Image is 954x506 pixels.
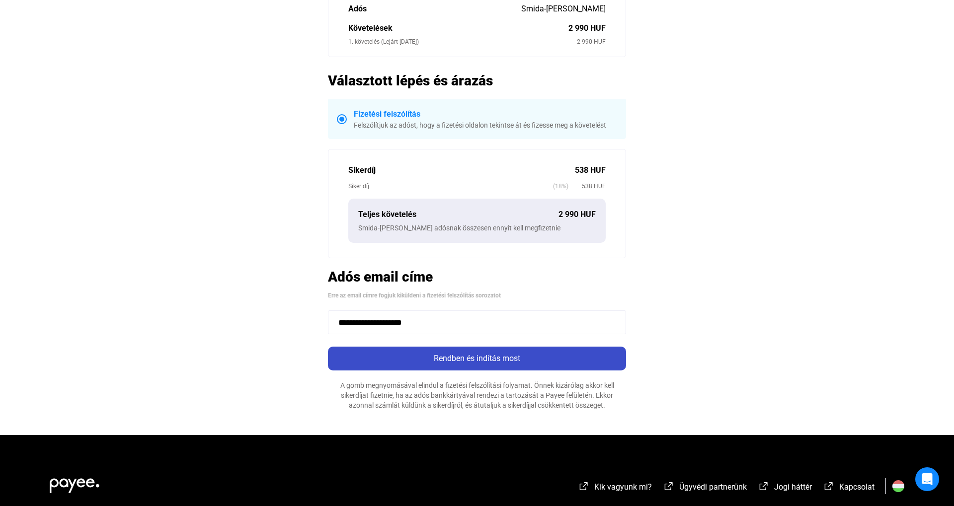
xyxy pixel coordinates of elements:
div: 2 990 HUF [577,37,606,47]
h2: Adós email címe [328,268,626,286]
div: Erre az email címre fogjuk kiküldeni a fizetési felszólítás sorozatot [328,290,626,300]
h2: Választott lépés és árazás [328,72,626,89]
img: external-link-white [823,481,835,491]
img: external-link-white [663,481,675,491]
div: Rendben és indítás most [331,353,623,364]
img: white-payee-white-dot.svg [50,473,99,493]
div: Adós [348,3,521,15]
div: Felszólítjuk az adóst, hogy a fizetési oldalon tekintse át és fizesse meg a követelést [354,120,617,130]
span: Kapcsolat [839,482,874,492]
a: external-link-whiteKik vagyunk mi? [578,484,652,493]
a: external-link-whiteJogi háttér [758,484,812,493]
div: 2 990 HUF [558,209,596,220]
div: Sikerdíj [348,164,575,176]
img: external-link-white [758,481,770,491]
div: A gomb megnyomásával elindul a fizetési felszólítási folyamat. Önnek kizárólag akkor kell sikerdí... [328,380,626,410]
button: Rendben és indítás most [328,347,626,370]
div: 2 990 HUF [568,22,606,34]
span: Jogi háttér [774,482,812,492]
span: Ügyvédi partnerünk [679,482,747,492]
div: Teljes követelés [358,209,558,220]
a: external-link-whiteKapcsolat [823,484,874,493]
div: Smida-[PERSON_NAME] [521,3,606,15]
img: HU.svg [892,480,904,492]
div: Smida-[PERSON_NAME] adósnak összesen ennyit kell megfizetnie [358,223,596,233]
div: Követelések [348,22,568,34]
div: 1. követelés (Lejárt [DATE]) [348,37,577,47]
a: external-link-whiteÜgyvédi partnerünk [663,484,747,493]
div: Fizetési felszólítás [354,108,617,120]
span: Kik vagyunk mi? [594,482,652,492]
div: Siker díj [348,181,553,191]
div: 538 HUF [575,164,606,176]
span: (18%) [553,181,568,191]
div: Open Intercom Messenger [915,467,939,491]
img: external-link-white [578,481,590,491]
span: 538 HUF [568,181,606,191]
